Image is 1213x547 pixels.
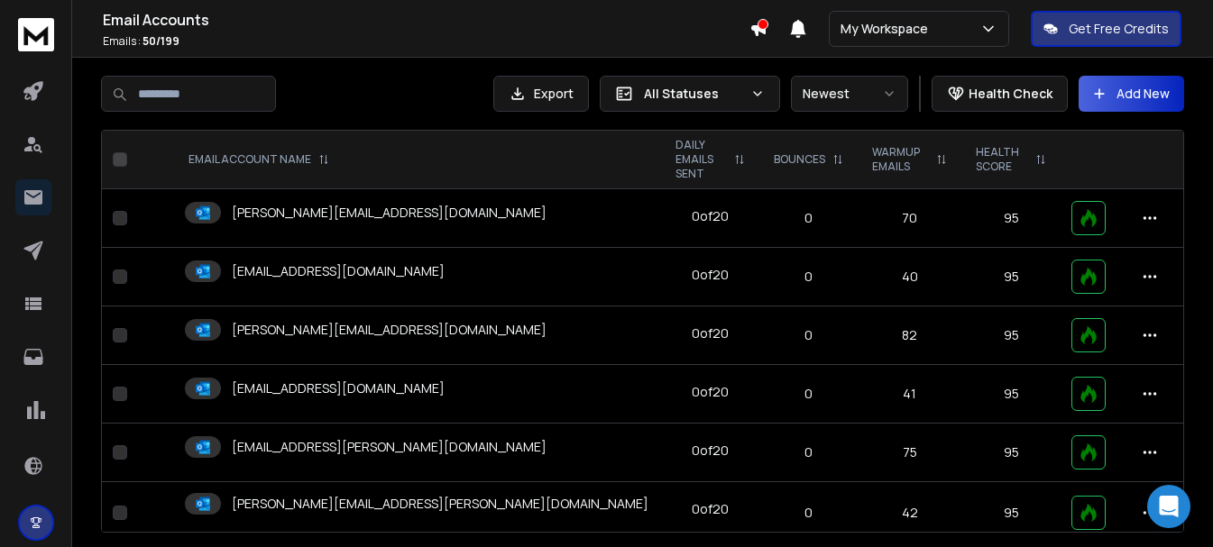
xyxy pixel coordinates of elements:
p: [EMAIL_ADDRESS][DOMAIN_NAME] [232,379,445,397]
div: EMAIL ACCOUNT NAME [188,152,329,167]
p: 0 [770,443,847,461]
p: 0 [770,385,847,403]
button: Newest [791,76,908,112]
td: 95 [961,189,1061,248]
div: 0 of 20 [692,500,729,518]
button: Export [493,76,589,112]
p: Health Check [969,85,1052,103]
td: 82 [858,306,961,365]
button: Health Check [932,76,1068,112]
p: 0 [770,504,847,522]
p: WARMUP EMAILS [872,145,929,174]
img: logo [18,18,54,51]
td: 42 [858,482,961,544]
p: [EMAIL_ADDRESS][DOMAIN_NAME] [232,262,445,280]
td: 41 [858,365,961,424]
td: 70 [858,189,961,248]
td: 95 [961,424,1061,482]
p: 0 [770,268,847,286]
div: Open Intercom Messenger [1147,485,1190,528]
p: [PERSON_NAME][EMAIL_ADDRESS][DOMAIN_NAME] [232,204,547,222]
td: 95 [961,248,1061,306]
p: [PERSON_NAME][EMAIL_ADDRESS][DOMAIN_NAME] [232,321,547,339]
p: Get Free Credits [1069,20,1169,38]
td: 75 [858,424,961,482]
p: Emails : [103,34,749,49]
p: All Statuses [644,85,743,103]
button: Add New [1079,76,1184,112]
p: [EMAIL_ADDRESS][PERSON_NAME][DOMAIN_NAME] [232,438,547,456]
span: 50 / 199 [142,33,179,49]
button: Get Free Credits [1031,11,1181,47]
div: 0 of 20 [692,266,729,284]
p: 0 [770,209,847,227]
div: 0 of 20 [692,383,729,401]
p: HEALTH SCORE [976,145,1028,174]
p: 0 [770,326,847,344]
p: My Workspace [841,20,935,38]
div: 0 of 20 [692,442,729,460]
td: 95 [961,306,1061,365]
div: 0 of 20 [692,324,729,342]
p: BOUNCES [774,152,825,167]
td: 40 [858,248,961,306]
p: DAILY EMAILS SENT [675,138,728,181]
td: 95 [961,365,1061,424]
div: 0 of 20 [692,207,729,225]
p: [PERSON_NAME][EMAIL_ADDRESS][PERSON_NAME][DOMAIN_NAME] [232,495,648,513]
td: 95 [961,482,1061,544]
h1: Email Accounts [103,9,749,31]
